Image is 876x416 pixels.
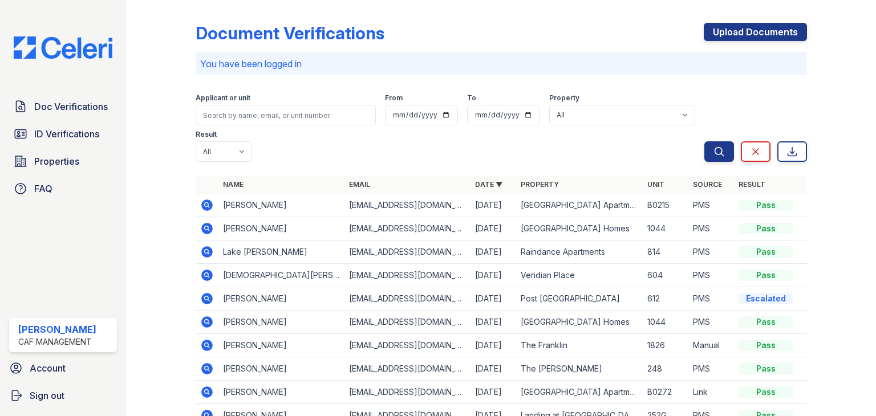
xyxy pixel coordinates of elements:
[643,311,688,334] td: 1044
[200,57,802,71] p: You have been logged in
[688,217,734,240] td: PMS
[739,246,793,258] div: Pass
[516,264,642,287] td: Veridian Place
[739,386,793,398] div: Pass
[344,264,471,287] td: [EMAIL_ADDRESS][DOMAIN_NAME]
[516,381,642,404] td: [GEOGRAPHIC_DATA] Apartments
[688,264,734,287] td: PMS
[344,334,471,357] td: [EMAIL_ADDRESS][DOMAIN_NAME]
[739,293,793,304] div: Escalated
[516,217,642,240] td: [GEOGRAPHIC_DATA] Homes
[471,334,516,357] td: [DATE]
[739,270,793,281] div: Pass
[349,180,370,189] a: Email
[516,194,642,217] td: [GEOGRAPHIC_DATA] Apartments
[471,194,516,217] td: [DATE]
[739,363,793,374] div: Pass
[218,240,344,264] td: Lake [PERSON_NAME]
[739,223,793,234] div: Pass
[688,287,734,311] td: PMS
[344,287,471,311] td: [EMAIL_ADDRESS][DOMAIN_NAME]
[739,316,793,328] div: Pass
[344,381,471,404] td: [EMAIL_ADDRESS][DOMAIN_NAME]
[9,123,117,145] a: ID Verifications
[643,217,688,240] td: 1044
[467,93,476,103] label: To
[5,357,121,380] a: Account
[218,194,344,217] td: [PERSON_NAME]
[5,36,121,59] img: CE_Logo_Blue-a8612792a0a2168367f1c8372b55b34899dd931a85d93a1a3d3e32e68fde9ad4.png
[344,357,471,381] td: [EMAIL_ADDRESS][DOMAIN_NAME]
[516,334,642,357] td: The Franklin
[739,340,793,351] div: Pass
[739,180,765,189] a: Result
[516,311,642,334] td: [GEOGRAPHIC_DATA] Homes
[344,240,471,264] td: [EMAIL_ADDRESS][DOMAIN_NAME]
[688,311,734,334] td: PMS
[9,150,117,173] a: Properties
[471,240,516,264] td: [DATE]
[34,182,52,195] span: FAQ
[643,287,688,311] td: 612
[471,217,516,240] td: [DATE]
[218,311,344,334] td: [PERSON_NAME]
[643,357,688,381] td: 248
[223,180,244,189] a: Name
[34,154,79,168] span: Properties
[196,130,217,139] label: Result
[30,361,66,375] span: Account
[739,199,793,211] div: Pass
[516,357,642,381] td: The [PERSON_NAME]
[471,381,516,404] td: [DATE]
[688,334,734,357] td: Manual
[18,336,96,348] div: CAF Management
[9,177,117,200] a: FAQ
[471,264,516,287] td: [DATE]
[196,93,250,103] label: Applicant or unit
[471,357,516,381] td: [DATE]
[521,180,559,189] a: Property
[196,105,376,125] input: Search by name, email, or unit number
[218,381,344,404] td: [PERSON_NAME]
[34,127,99,141] span: ID Verifications
[647,180,664,189] a: Unit
[344,194,471,217] td: [EMAIL_ADDRESS][DOMAIN_NAME]
[218,264,344,287] td: [DEMOGRAPHIC_DATA][PERSON_NAME]
[693,180,722,189] a: Source
[344,217,471,240] td: [EMAIL_ADDRESS][DOMAIN_NAME]
[643,381,688,404] td: B0272
[471,287,516,311] td: [DATE]
[9,95,117,118] a: Doc Verifications
[471,311,516,334] td: [DATE]
[704,23,807,41] a: Upload Documents
[34,100,108,113] span: Doc Verifications
[18,323,96,336] div: [PERSON_NAME]
[196,23,384,43] div: Document Verifications
[385,93,403,103] label: From
[643,264,688,287] td: 604
[643,194,688,217] td: B0215
[475,180,502,189] a: Date ▼
[218,287,344,311] td: [PERSON_NAME]
[516,240,642,264] td: Raindance Apartments
[643,334,688,357] td: 1826
[549,93,579,103] label: Property
[218,334,344,357] td: [PERSON_NAME]
[218,357,344,381] td: [PERSON_NAME]
[516,287,642,311] td: Post [GEOGRAPHIC_DATA]
[344,311,471,334] td: [EMAIL_ADDRESS][DOMAIN_NAME]
[688,381,734,404] td: Link
[688,194,734,217] td: PMS
[643,240,688,264] td: 814
[218,217,344,240] td: [PERSON_NAME]
[30,389,64,402] span: Sign out
[5,384,121,407] a: Sign out
[688,357,734,381] td: PMS
[688,240,734,264] td: PMS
